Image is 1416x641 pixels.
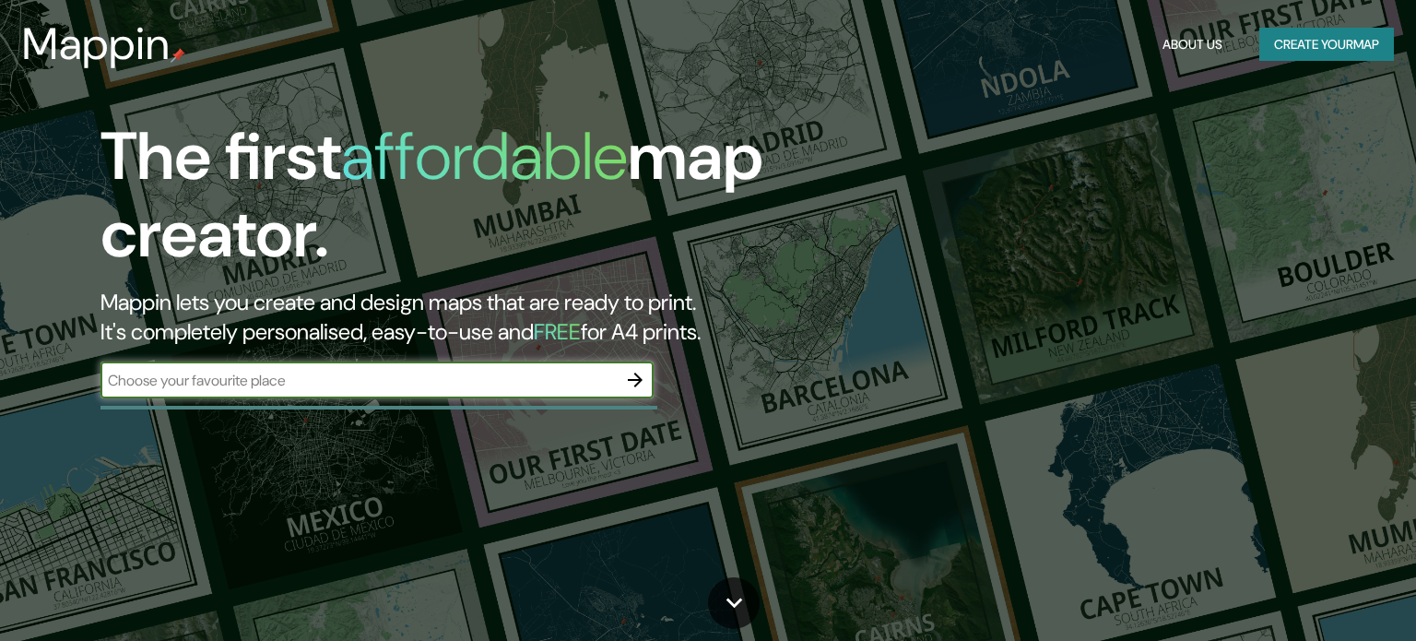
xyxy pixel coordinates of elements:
input: Choose your favourite place [100,370,617,391]
h3: Mappin [22,18,171,70]
h2: Mappin lets you create and design maps that are ready to print. It's completely personalised, eas... [100,288,808,347]
button: About Us [1155,28,1230,62]
button: Create yourmap [1259,28,1394,62]
h5: FREE [534,317,581,346]
h1: affordable [341,113,628,199]
h1: The first map creator. [100,118,808,288]
img: mappin-pin [171,48,185,63]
